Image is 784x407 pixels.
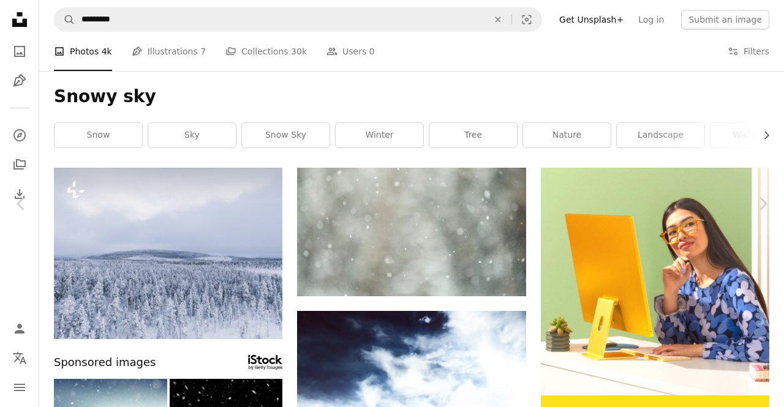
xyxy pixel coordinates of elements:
[7,39,32,64] a: Photos
[429,123,517,147] a: tree
[326,32,375,71] a: Users 0
[54,86,769,108] h1: Snowy sky
[291,45,307,58] span: 30k
[741,145,784,263] a: Next
[242,123,330,147] a: snow sky
[336,123,423,147] a: winter
[132,32,206,71] a: Illustrations 7
[728,32,769,71] button: Filters
[552,10,631,29] a: Get Unsplash+
[512,8,541,31] button: Visual search
[7,123,32,147] a: Explore
[631,10,671,29] a: Log in
[297,168,526,296] img: bokeh photography of gray lights
[541,168,769,395] img: file-1722962862010-20b14c5a0a60image
[681,10,769,29] button: Submit an image
[54,247,282,258] a: a snow covered forest with a mountain in the background
[7,375,32,400] button: Menu
[484,8,511,31] button: Clear
[54,7,542,32] form: Find visuals sitewide
[7,346,32,370] button: Language
[55,8,75,31] button: Search Unsplash
[225,32,307,71] a: Collections 30k
[200,45,206,58] span: 7
[55,123,142,147] a: snow
[755,123,769,147] button: scroll list to the right
[617,123,704,147] a: landscape
[7,69,32,93] a: Illustrations
[54,354,156,372] span: Sponsored images
[148,123,236,147] a: sky
[297,226,526,237] a: bokeh photography of gray lights
[54,168,282,339] img: a snow covered forest with a mountain in the background
[523,123,611,147] a: nature
[369,45,375,58] span: 0
[7,316,32,341] a: Log in / Sign up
